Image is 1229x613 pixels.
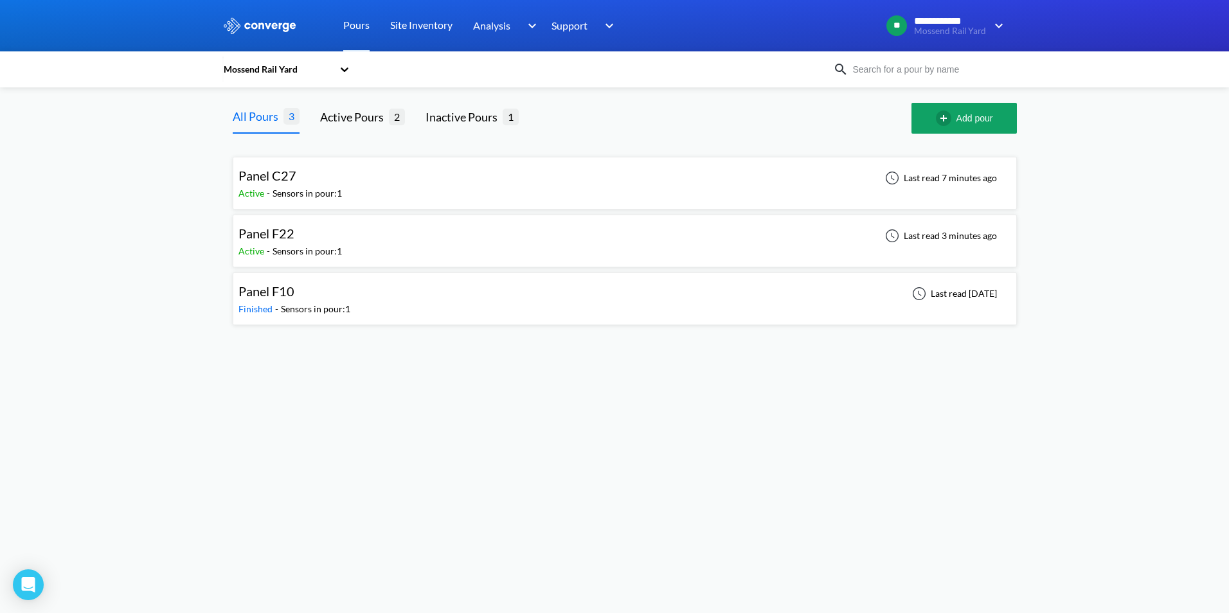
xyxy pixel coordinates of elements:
button: Add pour [911,103,1017,134]
div: Active Pours [320,108,389,126]
img: downArrow.svg [597,18,617,33]
span: Panel F10 [238,283,294,299]
span: 1 [503,109,519,125]
img: logo_ewhite.svg [222,17,297,34]
span: Support [552,17,588,33]
span: - [267,245,273,256]
img: icon-search.svg [833,62,848,77]
div: Last read [DATE] [905,286,1001,301]
img: downArrow.svg [986,18,1007,33]
span: - [275,303,281,314]
span: Mossend Rail Yard [914,26,986,36]
span: Analysis [473,17,510,33]
img: add-circle-outline.svg [936,111,956,126]
div: Sensors in pour: 1 [273,244,342,258]
a: Panel F22Active-Sensors in pour:1Last read 3 minutes ago [233,229,1017,240]
div: All Pours [233,107,283,125]
span: Panel C27 [238,168,296,183]
div: Inactive Pours [426,108,503,126]
span: 2 [389,109,405,125]
input: Search for a pour by name [848,62,1004,76]
span: Finished [238,303,275,314]
div: Sensors in pour: 1 [281,302,350,316]
span: Active [238,188,267,199]
span: 3 [283,108,300,124]
span: - [267,188,273,199]
div: Last read 7 minutes ago [878,170,1001,186]
img: downArrow.svg [519,18,540,33]
a: Panel C27Active-Sensors in pour:1Last read 7 minutes ago [233,172,1017,182]
span: Active [238,245,267,256]
a: Panel F10Finished-Sensors in pour:1Last read [DATE] [233,287,1017,298]
span: Panel F22 [238,226,294,241]
div: Mossend Rail Yard [222,62,333,76]
div: Sensors in pour: 1 [273,186,342,200]
div: Last read 3 minutes ago [878,228,1001,244]
div: Open Intercom Messenger [13,569,44,600]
